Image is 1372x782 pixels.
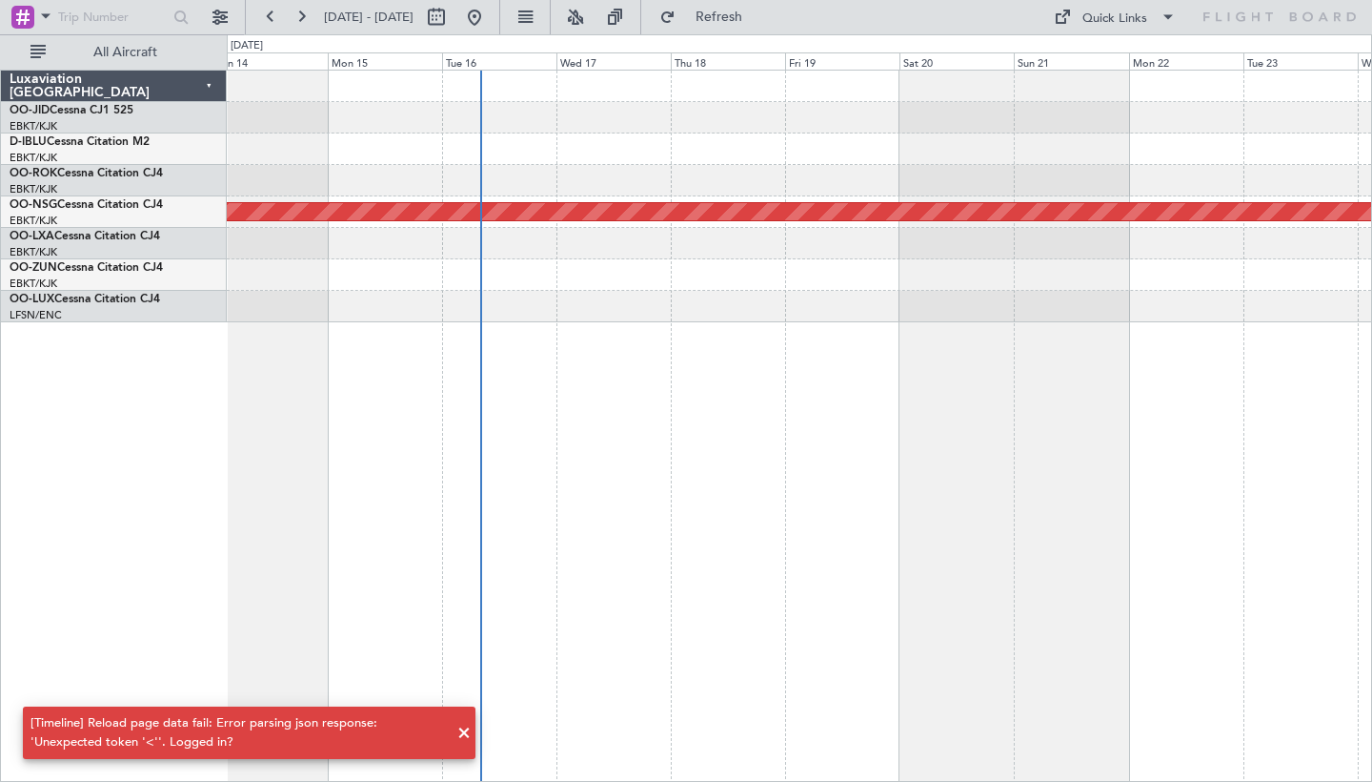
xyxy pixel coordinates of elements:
span: OO-JID [10,105,50,116]
div: [DATE] [231,38,263,54]
input: Trip Number [58,3,168,31]
button: All Aircraft [21,37,207,68]
a: OO-JIDCessna CJ1 525 [10,105,133,116]
div: Mon 15 [328,52,442,70]
span: D-IBLU [10,136,47,148]
a: EBKT/KJK [10,245,57,259]
a: EBKT/KJK [10,214,57,228]
button: Refresh [651,2,765,32]
div: Quick Links [1082,10,1147,29]
a: D-IBLUCessna Citation M2 [10,136,150,148]
div: Wed 17 [556,52,671,70]
a: OO-ROKCessna Citation CJ4 [10,168,163,179]
div: Sun 14 [212,52,327,70]
a: EBKT/KJK [10,119,57,134]
span: [DATE] - [DATE] [324,9,414,26]
span: OO-ROK [10,168,57,179]
a: OO-ZUNCessna Citation CJ4 [10,262,163,274]
span: Refresh [679,10,759,24]
div: Sat 20 [899,52,1014,70]
span: OO-NSG [10,199,57,211]
a: OO-NSGCessna Citation CJ4 [10,199,163,211]
div: [Timeline] Reload page data fail: Error parsing json response: 'Unexpected token '<''. Logged in? [30,714,447,751]
a: EBKT/KJK [10,182,57,196]
div: Sun 21 [1014,52,1128,70]
span: OO-LXA [10,231,54,242]
button: Quick Links [1044,2,1185,32]
div: Tue 23 [1243,52,1358,70]
a: EBKT/KJK [10,277,57,291]
a: OO-LXACessna Citation CJ4 [10,231,160,242]
div: Thu 18 [671,52,785,70]
div: Tue 16 [442,52,556,70]
a: OO-LUXCessna Citation CJ4 [10,294,160,305]
a: LFSN/ENC [10,308,62,322]
a: EBKT/KJK [10,151,57,165]
span: OO-ZUN [10,262,57,274]
span: OO-LUX [10,294,54,305]
span: All Aircraft [50,46,201,59]
div: Fri 19 [785,52,899,70]
div: Mon 22 [1129,52,1243,70]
